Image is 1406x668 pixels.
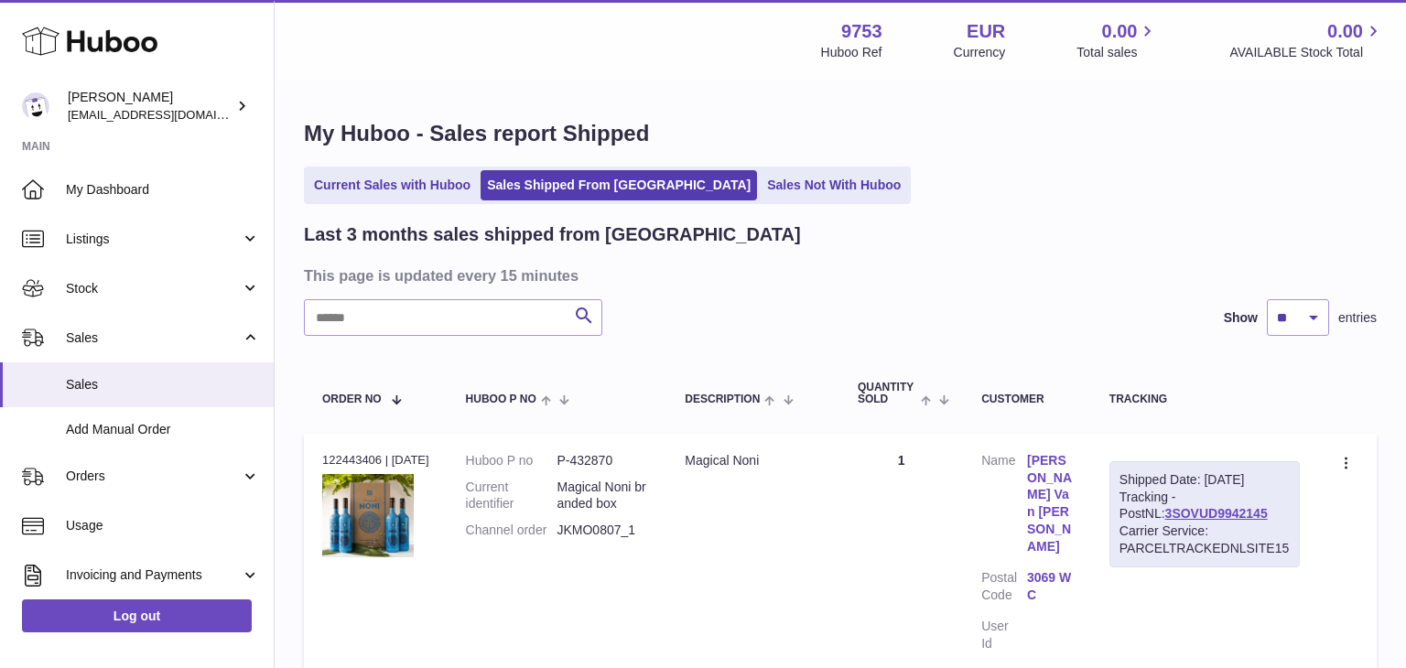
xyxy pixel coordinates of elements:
[981,618,1027,652] dt: User Id
[66,517,260,534] span: Usage
[1076,44,1158,61] span: Total sales
[1102,19,1138,44] span: 0.00
[1119,523,1290,557] div: Carrier Service: PARCELTRACKEDNLSITE15
[66,376,260,393] span: Sales
[1327,19,1363,44] span: 0.00
[466,393,536,405] span: Huboo P no
[1076,19,1158,61] a: 0.00 Total sales
[66,468,241,485] span: Orders
[981,393,1073,405] div: Customer
[557,522,648,539] dd: JKMO0807_1
[304,222,801,247] h2: Last 3 months sales shipped from [GEOGRAPHIC_DATA]
[981,452,1027,560] dt: Name
[66,231,241,248] span: Listings
[685,393,760,405] span: Description
[1224,309,1258,327] label: Show
[1165,506,1268,521] a: 3SOVUD9942145
[858,382,916,405] span: Quantity Sold
[322,452,429,469] div: 122443406 | [DATE]
[466,452,557,469] dt: Huboo P no
[685,452,821,469] div: Magical Noni
[1109,461,1300,567] div: Tracking - PostNL:
[557,452,648,469] dd: P-432870
[1229,44,1384,61] span: AVAILABLE Stock Total
[322,393,382,405] span: Order No
[1338,309,1377,327] span: entries
[304,119,1377,148] h1: My Huboo - Sales report Shipped
[481,170,757,200] a: Sales Shipped From [GEOGRAPHIC_DATA]
[322,474,414,557] img: 1651244466.jpg
[66,421,260,438] span: Add Manual Order
[1027,569,1073,604] a: 3069 WC
[304,265,1372,286] h3: This page is updated every 15 minutes
[308,170,477,200] a: Current Sales with Huboo
[1119,471,1290,489] div: Shipped Date: [DATE]
[22,599,252,632] a: Log out
[68,89,233,124] div: [PERSON_NAME]
[1109,393,1300,405] div: Tracking
[66,280,241,297] span: Stock
[22,92,49,120] img: info@welovenoni.com
[761,170,907,200] a: Sales Not With Huboo
[68,107,269,122] span: [EMAIL_ADDRESS][DOMAIN_NAME]
[981,569,1027,609] dt: Postal Code
[66,181,260,199] span: My Dashboard
[954,44,1006,61] div: Currency
[841,19,882,44] strong: 9753
[821,44,882,61] div: Huboo Ref
[66,329,241,347] span: Sales
[466,522,557,539] dt: Channel order
[66,566,241,584] span: Invoicing and Payments
[1027,452,1073,555] a: [PERSON_NAME] Van [PERSON_NAME]
[466,479,557,513] dt: Current identifier
[967,19,1005,44] strong: EUR
[1229,19,1384,61] a: 0.00 AVAILABLE Stock Total
[557,479,648,513] dd: Magical Noni branded box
